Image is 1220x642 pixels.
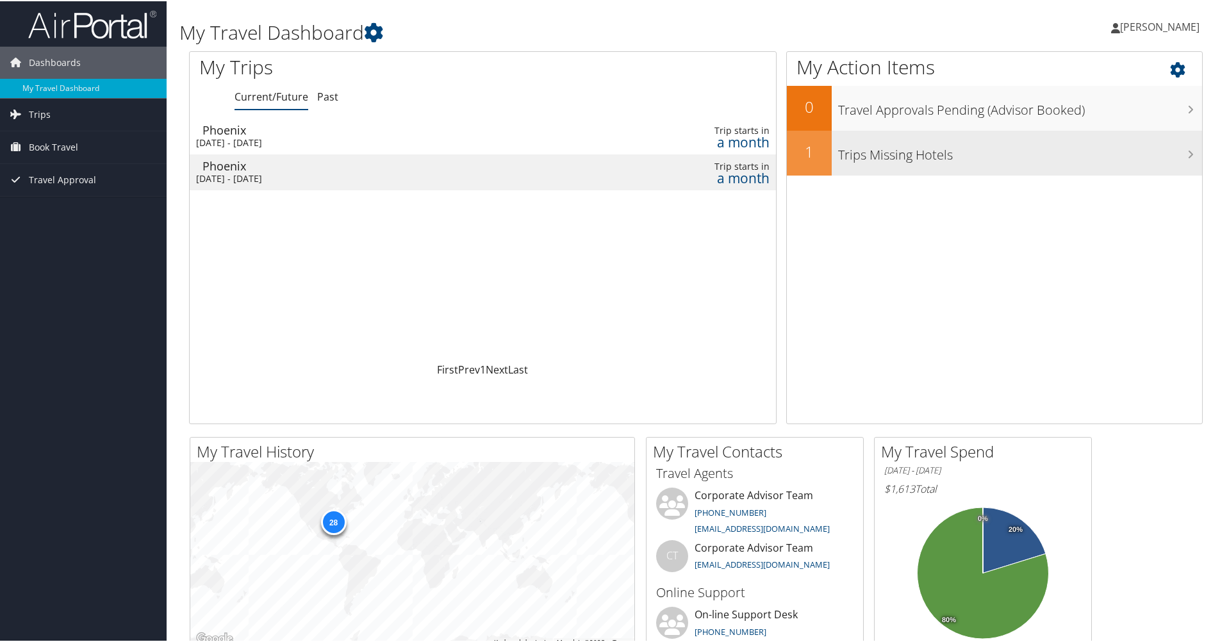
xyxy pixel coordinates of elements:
[235,88,308,103] a: Current/Future
[787,95,832,117] h2: 0
[787,85,1202,129] a: 0Travel Approvals Pending (Advisor Booked)
[202,123,573,135] div: Phoenix
[642,160,769,171] div: Trip starts in
[884,481,915,495] span: $1,613
[202,159,573,170] div: Phoenix
[642,171,769,183] div: a month
[881,440,1091,461] h2: My Travel Spend
[787,129,1202,174] a: 1Trips Missing Hotels
[437,361,458,375] a: First
[787,53,1202,79] h1: My Action Items
[642,135,769,147] div: a month
[320,508,346,534] div: 28
[29,45,81,78] span: Dashboards
[1111,6,1212,45] a: [PERSON_NAME]
[197,440,634,461] h2: My Travel History
[196,136,567,147] div: [DATE] - [DATE]
[978,514,988,522] tspan: 0%
[199,53,522,79] h1: My Trips
[508,361,528,375] a: Last
[787,140,832,161] h2: 1
[656,539,688,571] div: CT
[653,440,863,461] h2: My Travel Contacts
[695,506,766,517] a: [PHONE_NUMBER]
[486,361,508,375] a: Next
[196,172,567,183] div: [DATE] - [DATE]
[695,557,830,569] a: [EMAIL_ADDRESS][DOMAIN_NAME]
[480,361,486,375] a: 1
[458,361,480,375] a: Prev
[29,163,96,195] span: Travel Approval
[656,582,853,600] h3: Online Support
[838,94,1202,118] h3: Travel Approvals Pending (Advisor Booked)
[1009,525,1023,532] tspan: 20%
[317,88,338,103] a: Past
[1120,19,1199,33] span: [PERSON_NAME]
[650,539,860,580] li: Corporate Advisor Team
[29,97,51,129] span: Trips
[650,486,860,539] li: Corporate Advisor Team
[695,625,766,636] a: [PHONE_NUMBER]
[29,130,78,162] span: Book Travel
[28,8,156,38] img: airportal-logo.png
[642,124,769,135] div: Trip starts in
[838,138,1202,163] h3: Trips Missing Hotels
[884,463,1082,475] h6: [DATE] - [DATE]
[179,18,868,45] h1: My Travel Dashboard
[884,481,1082,495] h6: Total
[656,463,853,481] h3: Travel Agents
[695,522,830,533] a: [EMAIL_ADDRESS][DOMAIN_NAME]
[942,615,956,623] tspan: 80%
